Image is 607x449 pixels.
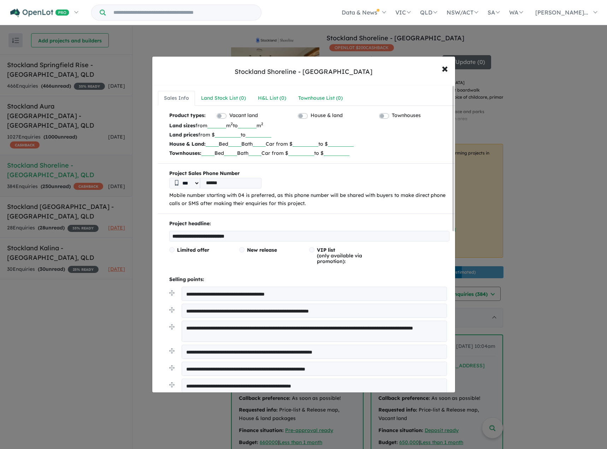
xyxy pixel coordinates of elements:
[169,324,175,330] img: drag.svg
[535,9,588,16] span: [PERSON_NAME]...
[169,111,206,121] b: Product types:
[229,111,258,120] label: Vacant land
[175,180,178,186] img: Phone icon
[169,290,175,296] img: drag.svg
[392,111,421,120] label: Townhouses
[169,130,449,139] p: from $ to
[169,141,206,147] b: House & Land:
[169,220,449,228] p: Project headline:
[164,94,189,103] div: Sales Info
[298,94,343,103] div: Townhouse List ( 0 )
[169,169,449,178] b: Project Sales Phone Number
[169,148,449,158] p: Bed Bath Car from $ to $
[169,132,198,138] b: Land prices
[169,307,175,313] img: drag.svg
[169,348,175,354] img: drag.svg
[317,247,335,253] span: VIP list
[261,121,263,126] sup: 2
[169,122,195,129] b: Land sizes
[231,121,233,126] sup: 2
[169,121,449,130] p: from m to m
[169,150,201,156] b: Townhouses:
[169,139,449,148] p: Bed Bath Car from $ to $
[177,247,209,253] span: Limited offer
[311,111,343,120] label: House & land
[317,247,362,264] span: (only available via promotion):
[107,5,260,20] input: Try estate name, suburb, builder or developer
[169,382,175,387] img: drag.svg
[169,365,175,371] img: drag.svg
[258,94,286,103] div: H&L List ( 0 )
[442,60,448,76] span: ×
[201,94,246,103] div: Land Stock List ( 0 )
[169,275,449,284] p: Selling points:
[10,8,69,17] img: Openlot PRO Logo White
[247,247,277,253] span: New release
[169,191,449,208] p: Mobile number starting with 04 is preferred, as this phone number will be shared with buyers to m...
[235,67,372,76] div: Stockland Shoreline - [GEOGRAPHIC_DATA]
